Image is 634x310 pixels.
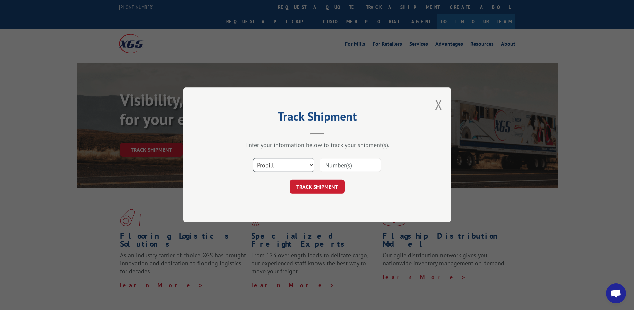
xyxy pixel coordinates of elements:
[217,141,417,149] div: Enter your information below to track your shipment(s).
[217,112,417,124] h2: Track Shipment
[435,96,442,113] button: Close modal
[290,180,345,194] button: TRACK SHIPMENT
[320,158,381,172] input: Number(s)
[606,283,626,303] a: Open chat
